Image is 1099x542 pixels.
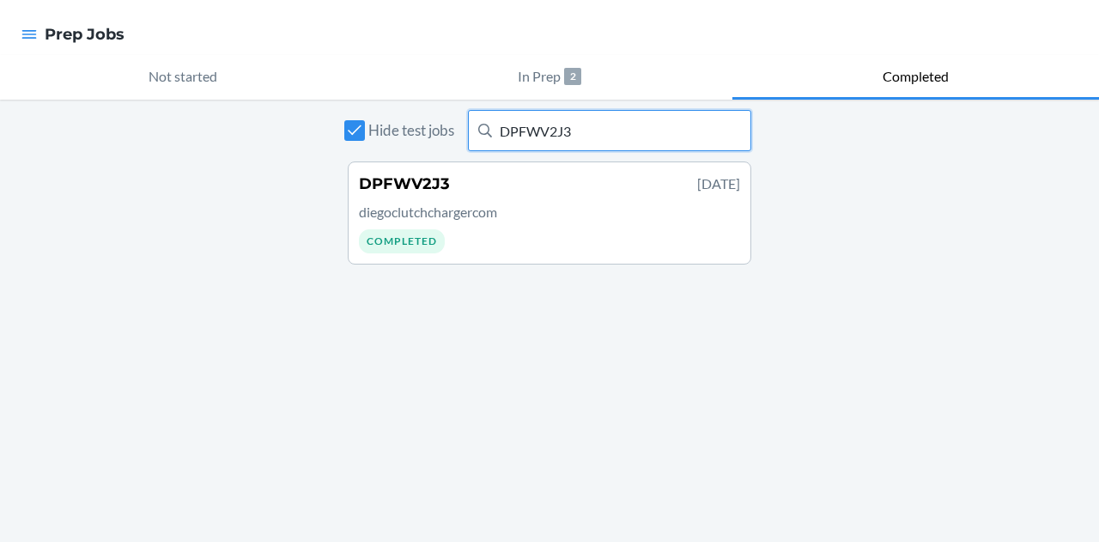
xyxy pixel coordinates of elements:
[368,119,454,142] span: Hide test jobs
[149,66,217,87] p: Not started
[564,68,581,85] p: 2
[697,174,740,194] p: [DATE]
[359,173,450,195] h4: DPFWV2J3
[883,66,949,87] p: Completed
[359,202,740,222] p: diegoclutchchargercom
[359,229,445,253] div: Completed
[518,66,561,87] p: In Prep
[367,55,733,100] button: In Prep2
[45,23,124,46] h4: Prep Jobs
[732,55,1099,100] button: Completed
[344,120,365,141] input: Hide test jobs
[348,161,751,265] a: DPFWV2J3[DATE]diegoclutchchargercomCompleted
[468,110,751,151] input: Search Prep Jobs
